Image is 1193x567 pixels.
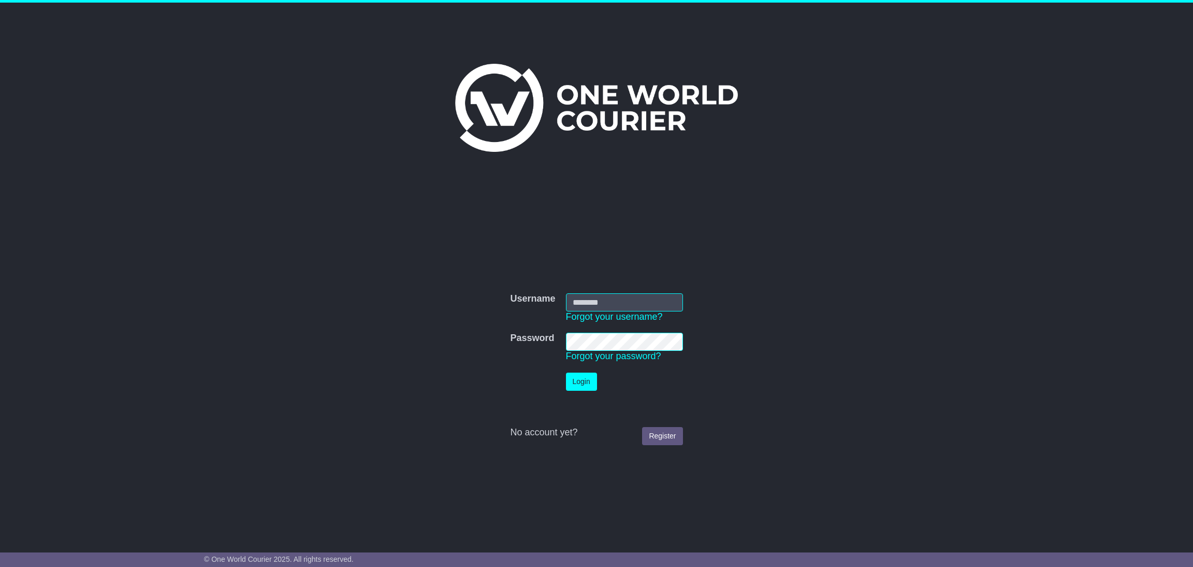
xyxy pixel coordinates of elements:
button: Login [566,373,597,391]
label: Password [510,333,554,344]
a: Forgot your password? [566,351,661,361]
img: One World [455,64,738,152]
span: © One World Courier 2025. All rights reserved. [204,555,354,563]
a: Forgot your username? [566,311,663,322]
a: Register [642,427,682,445]
label: Username [510,293,555,305]
div: No account yet? [510,427,682,438]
